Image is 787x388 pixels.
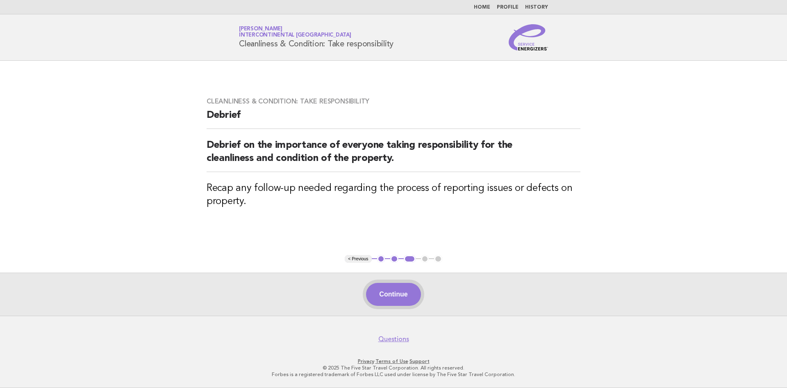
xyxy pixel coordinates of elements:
a: Questions [378,335,409,343]
a: Support [409,358,430,364]
button: < Previous [345,255,371,263]
a: Home [474,5,490,10]
h1: Cleanliness & Condition: Take responsibility [239,27,393,48]
button: 1 [377,255,385,263]
p: · · [143,358,644,365]
p: © 2025 The Five Star Travel Corporation. All rights reserved. [143,365,644,371]
h3: Cleanliness & Condition: Take responsibility [207,97,580,106]
a: [PERSON_NAME]InterContinental [GEOGRAPHIC_DATA] [239,26,351,38]
h2: Debrief on the importance of everyone taking responsibility for the cleanliness and condition of ... [207,139,580,172]
a: Privacy [358,358,374,364]
a: History [525,5,548,10]
a: Terms of Use [375,358,408,364]
h3: Recap any follow-up needed regarding the process of reporting issues or defects on property. [207,182,580,208]
button: Continue [366,283,421,306]
img: Service Energizers [509,24,548,51]
a: Profile [497,5,519,10]
button: 2 [390,255,398,263]
span: InterContinental [GEOGRAPHIC_DATA] [239,33,351,38]
p: Forbes is a registered trademark of Forbes LLC used under license by The Five Star Travel Corpora... [143,371,644,378]
button: 3 [404,255,416,263]
h2: Debrief [207,109,580,129]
